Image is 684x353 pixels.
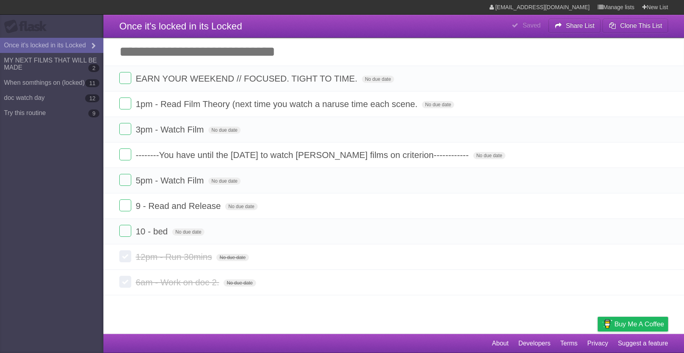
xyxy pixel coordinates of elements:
span: 5pm - Watch Film [136,176,206,185]
span: EARN YOUR WEEKEND // FOCUSED. TIGHT TO TIME. [136,74,359,84]
span: Buy me a coffee [614,317,664,331]
span: 10 - bed [136,226,170,236]
span: No due date [216,254,249,261]
b: Clone This List [620,22,662,29]
a: Buy me a coffee [598,317,668,332]
a: Developers [518,336,550,351]
label: Done [119,199,131,211]
b: Share List [566,22,595,29]
span: No due date [223,279,256,287]
b: 2 [88,64,99,72]
span: 12pm - Run 30mins [136,252,214,262]
b: 12 [85,94,99,102]
span: No due date [208,177,241,185]
b: 11 [85,79,99,87]
a: Privacy [587,336,608,351]
span: No due date [208,127,241,134]
span: 9 - Read and Release [136,201,223,211]
b: 9 [88,109,99,117]
button: Share List [548,19,601,33]
span: No due date [362,76,394,83]
label: Done [119,123,131,135]
a: Suggest a feature [618,336,668,351]
label: Done [119,174,131,186]
label: Done [119,72,131,84]
label: Done [119,148,131,160]
span: 1pm - Read Film Theory (next time you watch a naruse time each scene. [136,99,420,109]
span: 3pm - Watch Film [136,125,206,135]
label: Done [119,98,131,109]
span: Once it's locked in its Locked [119,21,242,31]
span: 6am - Work on doc 2. [136,277,221,287]
a: About [492,336,509,351]
span: --------You have until the [DATE] to watch [PERSON_NAME] films on criterion------------ [136,150,470,160]
span: No due date [422,101,454,108]
span: No due date [473,152,505,159]
a: Terms [560,336,578,351]
div: Flask [4,20,52,34]
button: Clone This List [602,19,668,33]
label: Done [119,276,131,288]
img: Buy me a coffee [602,317,612,331]
span: No due date [172,228,204,236]
label: Done [119,250,131,262]
label: Done [119,225,131,237]
span: No due date [225,203,257,210]
b: Saved [523,22,540,29]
